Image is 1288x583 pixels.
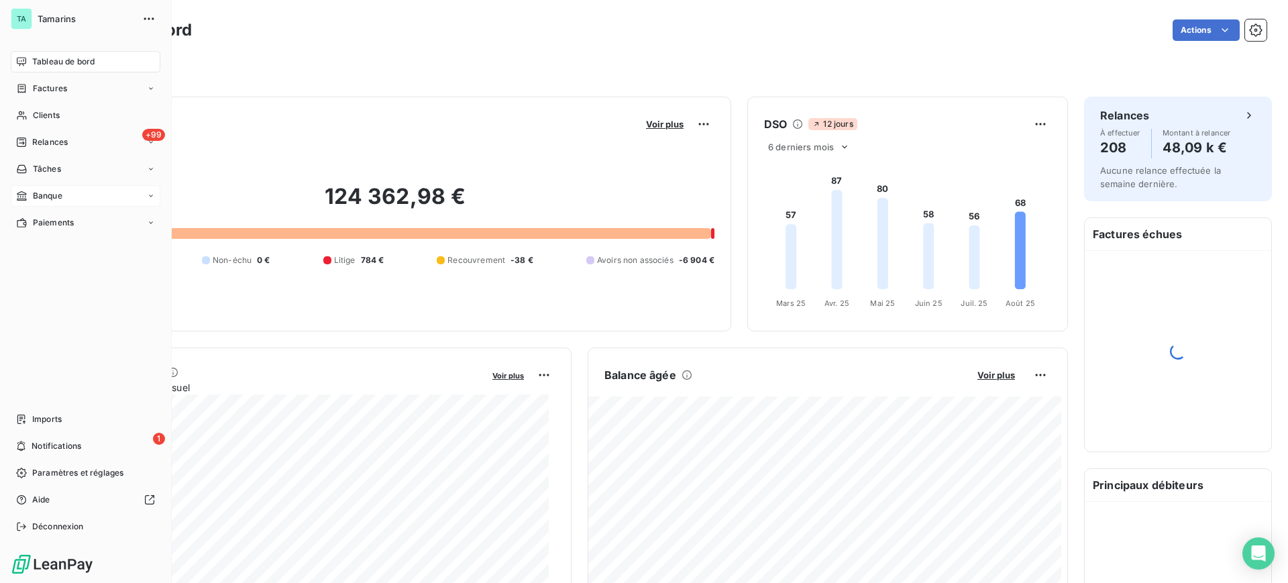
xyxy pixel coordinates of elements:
[33,83,67,95] span: Factures
[257,254,270,266] span: 0 €
[334,254,356,266] span: Litige
[1163,129,1231,137] span: Montant à relancer
[915,299,943,308] tspan: Juin 25
[32,413,62,425] span: Imports
[38,13,134,24] span: Tamarins
[32,494,50,506] span: Aide
[33,163,61,175] span: Tâches
[32,440,81,452] span: Notifications
[32,467,123,479] span: Paramètres et réglages
[33,217,74,229] span: Paiements
[32,56,95,68] span: Tableau de bord
[768,142,834,152] span: 6 derniers mois
[11,78,160,99] a: Factures
[142,129,165,141] span: +99
[11,409,160,430] a: Imports
[1242,537,1275,570] div: Open Intercom Messenger
[76,183,714,223] h2: 124 362,98 €
[646,119,684,129] span: Voir plus
[76,380,483,394] span: Chiffre d'affaires mensuel
[11,51,160,72] a: Tableau de bord
[1085,218,1271,250] h6: Factures échues
[11,553,94,575] img: Logo LeanPay
[488,369,528,381] button: Voir plus
[824,299,849,308] tspan: Avr. 25
[961,299,987,308] tspan: Juil. 25
[492,371,524,380] span: Voir plus
[679,254,714,266] span: -6 904 €
[447,254,505,266] span: Recouvrement
[11,212,160,233] a: Paiements
[1173,19,1240,41] button: Actions
[977,370,1015,380] span: Voir plus
[32,136,68,148] span: Relances
[776,299,806,308] tspan: Mars 25
[511,254,533,266] span: -38 €
[642,118,688,130] button: Voir plus
[764,116,787,132] h6: DSO
[1100,137,1140,158] h4: 208
[11,185,160,207] a: Banque
[11,158,160,180] a: Tâches
[597,254,674,266] span: Avoirs non associés
[153,433,165,445] span: 1
[1100,129,1140,137] span: À effectuer
[361,254,384,266] span: 784 €
[11,131,160,153] a: +99Relances
[808,118,857,130] span: 12 jours
[33,190,62,202] span: Banque
[11,8,32,30] div: TA
[973,369,1019,381] button: Voir plus
[32,521,84,533] span: Déconnexion
[11,462,160,484] a: Paramètres et réglages
[33,109,60,121] span: Clients
[1163,137,1231,158] h4: 48,09 k €
[604,367,676,383] h6: Balance âgée
[11,489,160,511] a: Aide
[11,105,160,126] a: Clients
[870,299,895,308] tspan: Mai 25
[1100,165,1221,189] span: Aucune relance effectuée la semaine dernière.
[1085,469,1271,501] h6: Principaux débiteurs
[1006,299,1035,308] tspan: Août 25
[213,254,252,266] span: Non-échu
[1100,107,1149,123] h6: Relances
